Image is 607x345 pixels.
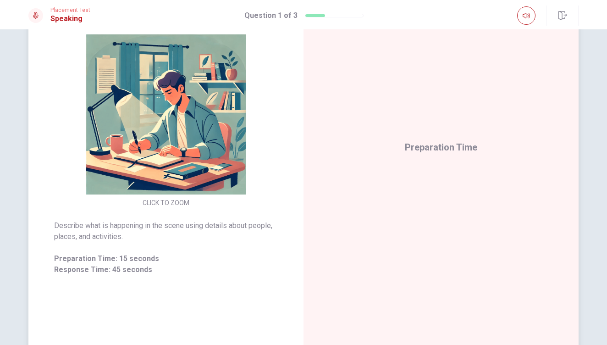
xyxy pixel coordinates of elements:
span: Describe what is happening in the scene using details about people, places, and activities. [54,220,278,242]
button: CLICK TO ZOOM [139,196,193,209]
span: Preparation Time [405,142,477,153]
h1: Question 1 of 3 [244,10,298,21]
span: Placement Test [50,7,90,13]
span: Preparation Time: 15 seconds [54,253,278,264]
span: Response Time: 45 seconds [54,264,278,275]
h1: Speaking [50,13,90,24]
img: [object Object] [78,34,254,195]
